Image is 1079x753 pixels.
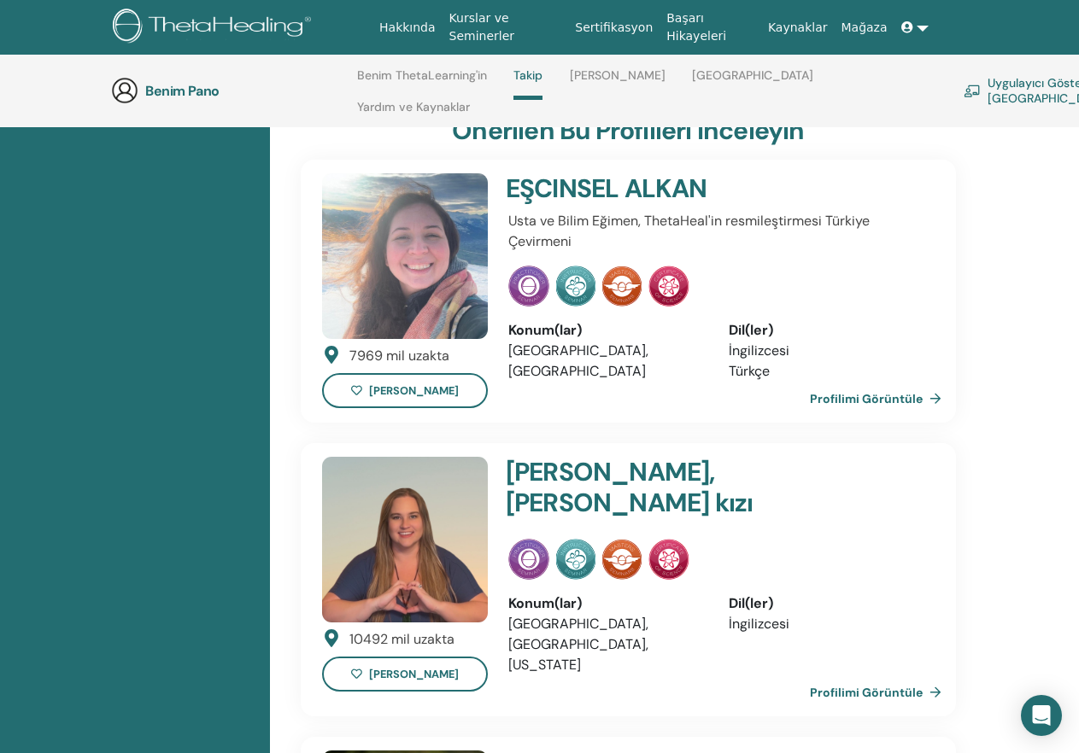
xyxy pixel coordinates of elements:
[111,77,138,104] img: generic-user-icon.jpg
[113,9,317,47] img: logo.png
[508,614,704,675] li: [GEOGRAPHIC_DATA], [GEOGRAPHIC_DATA], [US_STATE]
[508,341,704,382] li: [GEOGRAPHIC_DATA], [GEOGRAPHIC_DATA]
[506,173,853,204] h4: EŞCINSEL ALKAN
[810,675,948,709] a: Profilimi Görüntüle
[508,320,704,341] div: Konum(lar)
[761,12,835,44] a: Kaynaklar
[508,211,924,252] p: Usta ve Bilim Eğimen, ThetaHeal'in resmileştirmesi Türkiye Çevirmeni
[660,3,761,52] a: Başarı Hikayeleri
[508,593,704,614] div: Konum(lar)
[964,85,981,97] img: chalkboard-teacher.svg
[145,83,316,99] h3: Benim Pano
[452,115,804,146] h3: Önerilen bu profilleri inceleyin
[506,457,853,518] h4: [PERSON_NAME], [PERSON_NAME] kızı
[513,68,542,100] a: Takip
[322,373,488,408] button: [PERSON_NAME]
[692,68,813,96] a: [GEOGRAPHIC_DATA]
[322,657,488,692] button: [PERSON_NAME]
[570,68,666,96] a: [PERSON_NAME]
[357,68,487,96] a: Benim ThetaLearning'in
[729,361,924,382] li: Türkçe
[349,629,454,650] div: 10492 mil uzakta
[729,593,924,614] div: Dil(ler)
[1021,695,1062,736] div: Açık Interkom Messenger
[729,614,924,634] li: İngilizcesi
[834,12,894,44] a: Mağaza
[568,12,660,44] a: Sertifikasyon
[729,341,924,361] li: İngilizcesi
[349,346,449,366] div: 7969 mil uzakta
[729,320,924,341] div: Dil(ler)
[443,3,569,52] a: Kurslar ve Seminerler
[810,382,948,416] a: Profilimi Görüntüle
[372,12,443,44] a: Hakkında
[322,457,488,622] img: default.jpg
[357,100,470,127] a: Yardım ve Kaynaklar
[322,173,488,339] img: default.jpg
